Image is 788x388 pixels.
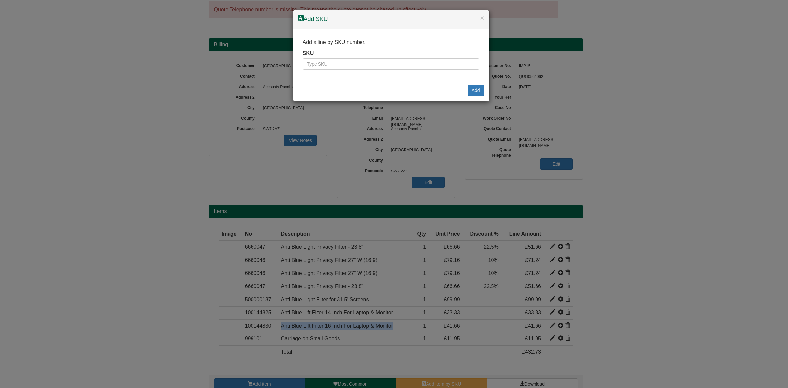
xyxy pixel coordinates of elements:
[468,85,484,96] button: Add
[303,58,479,70] input: Type SKU
[298,15,484,24] h4: Add SKU
[480,14,484,21] button: ×
[303,39,479,46] p: Add a line by SKU number.
[303,50,314,57] label: SKU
